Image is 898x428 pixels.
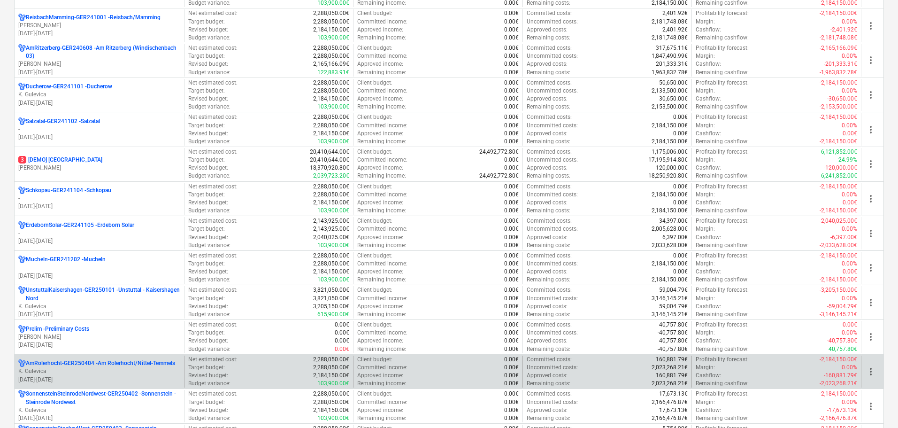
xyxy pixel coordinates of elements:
[820,183,857,191] p: -2,184,150.00€
[696,191,715,199] p: Margin :
[820,69,857,77] p: -1,963,832.78€
[504,241,519,249] p: 0.00€
[842,18,857,26] p: 0.00%
[504,199,519,207] p: 0.00€
[696,44,749,52] p: Profitability forecast :
[527,26,568,34] p: Approved costs :
[652,207,688,215] p: 2,184,150.00€
[696,60,721,68] p: Cashflow :
[313,87,349,95] p: 2,288,050.00€
[188,130,228,138] p: Revised budget :
[357,217,392,225] p: Client budget :
[18,69,180,77] p: [DATE] - [DATE]
[18,221,180,245] div: ErdebornSolar-GER241105 -Erdeborn Solar-[DATE]-[DATE]
[26,390,180,406] p: SonnensteinSteinrodeNordwest-GER250402 - Sonnenstein - Steinrode Nordwest
[188,225,225,233] p: Target budget :
[18,311,180,319] p: [DATE] - [DATE]
[696,183,749,191] p: Profitability forecast :
[696,156,715,164] p: Margin :
[313,44,349,52] p: 2,288,050.00€
[357,34,406,42] p: Remaining income :
[357,44,392,52] p: Client budget :
[188,87,225,95] p: Target budget :
[842,191,857,199] p: 0.00%
[317,69,349,77] p: 122,883.91€
[18,44,180,77] div: AmRitzerberg-GER240608 -Am Ritzerberg (Windischenbach 03)[PERSON_NAME][DATE]-[DATE]
[504,60,519,68] p: 0.00€
[317,207,349,215] p: 103,900.00€
[18,256,180,280] div: Mucheln-GER241202 -Mucheln-[DATE]-[DATE]
[18,359,26,367] div: Project has multi currencies enabled
[865,262,876,273] span: more_vert
[865,54,876,66] span: more_vert
[696,95,721,103] p: Cashflow :
[527,233,568,241] p: Approved costs :
[188,122,225,130] p: Target budget :
[26,359,175,367] p: AmRolerhocht-GER250404 - Am Rolerhocht/Nittel-Temmels
[504,103,519,111] p: 0.00€
[865,297,876,308] span: more_vert
[310,148,349,156] p: 20,410,644.00€
[188,156,225,164] p: Target budget :
[18,156,180,172] div: 3[DEMO] [GEOGRAPHIC_DATA][PERSON_NAME]
[18,229,180,237] p: -
[659,95,688,103] p: 30,650.00€
[357,225,407,233] p: Committed income :
[827,95,857,103] p: -30,650.00€
[652,103,688,111] p: 2,153,500.00€
[188,207,230,215] p: Budget variance :
[479,148,519,156] p: 24,492,772.80€
[313,9,349,17] p: 2,288,050.00€
[504,164,519,172] p: 0.00€
[18,91,180,99] p: K. Gulevica
[851,383,898,428] iframe: Chat Widget
[18,406,180,414] p: K. Gulevica
[820,34,857,42] p: -2,181,748.08€
[313,172,349,180] p: 2,039,723.20€
[820,113,857,121] p: -2,184,150.00€
[504,122,519,130] p: 0.00€
[824,60,857,68] p: -201,333.31€
[357,95,403,103] p: Approved income :
[504,26,519,34] p: 0.00€
[696,172,749,180] p: Remaining cashflow :
[696,122,715,130] p: Margin :
[662,26,688,34] p: 2,401.92€
[504,113,519,121] p: 0.00€
[504,18,519,26] p: 0.00€
[652,225,688,233] p: 2,005,628.00€
[696,113,749,121] p: Profitability forecast :
[313,95,349,103] p: 2,184,150.00€
[527,95,568,103] p: Approved costs :
[313,225,349,233] p: 2,143,925.00€
[26,221,134,229] p: ErdebornSolar-GER241105 - Erdeborn Solar
[357,183,392,191] p: Client budget :
[18,133,180,141] p: [DATE] - [DATE]
[18,117,180,141] div: Salzatal-GER241102 -Salzatal-[DATE]-[DATE]
[357,52,407,60] p: Committed income :
[527,156,578,164] p: Uncommitted costs :
[188,103,230,111] p: Budget variance :
[26,286,180,302] p: UnstuttalKaisershagen-GER250101 - Unstuttal - Kaisershagen Nord
[18,202,180,210] p: [DATE] - [DATE]
[18,390,180,422] div: SonnensteinSteinrodeNordwest-GER250402 -Sonnenstein - Steinrode NordwestK. Gulevica[DATE]-[DATE]
[843,199,857,207] p: 0.00€
[18,390,26,406] div: Project has multi currencies enabled
[504,191,519,199] p: 0.00€
[820,138,857,146] p: -2,184,150.00€
[18,272,180,280] p: [DATE] - [DATE]
[188,148,238,156] p: Net estimated cost :
[310,164,349,172] p: 18,370,920.80€
[865,124,876,135] span: more_vert
[18,359,180,383] div: AmRolerhocht-GER250404 -Am Rolerhocht/Nittel-TemmelsK. Gulevica[DATE]-[DATE]
[18,286,180,319] div: UnstuttalKaisershagen-GER250101 -Unstuttal - Kaisershagen NordK. Gulevica[DATE]-[DATE]
[357,164,403,172] p: Approved income :
[357,87,407,95] p: Committed income :
[821,148,857,156] p: 6,121,852.00€
[838,156,857,164] p: 24.99%
[820,9,857,17] p: -2,184,150.00€
[357,79,392,87] p: Client budget :
[824,164,857,172] p: -120,000.00€
[696,233,721,241] p: Cashflow :
[317,34,349,42] p: 103,900.00€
